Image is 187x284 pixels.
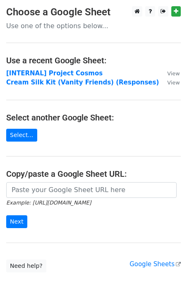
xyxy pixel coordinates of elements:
[6,113,181,123] h4: Select another Google Sheet:
[6,55,181,65] h4: Use a recent Google Sheet:
[159,70,180,77] a: View
[6,169,181,179] h4: Copy/paste a Google Sheet URL:
[167,70,180,77] small: View
[6,129,37,142] a: Select...
[6,182,177,198] input: Paste your Google Sheet URL here
[6,70,103,77] a: [INTERNAL] Project Cosmos
[167,79,180,86] small: View
[6,22,181,30] p: Use one of the options below...
[6,6,181,18] h3: Choose a Google Sheet
[6,200,91,206] small: Example: [URL][DOMAIN_NAME]
[6,79,159,86] a: Cream Silk Kit (Vanity Friends) (Responses)
[6,260,46,272] a: Need help?
[129,260,181,268] a: Google Sheets
[6,215,27,228] input: Next
[159,79,180,86] a: View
